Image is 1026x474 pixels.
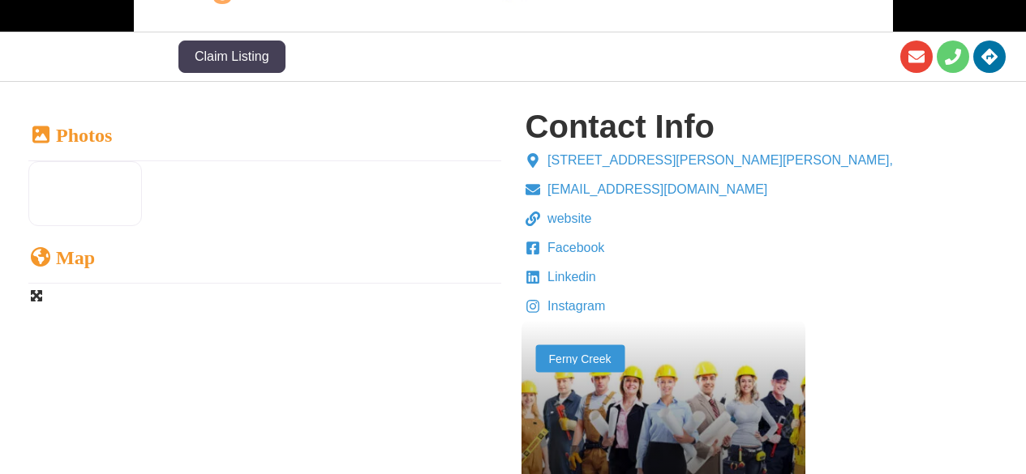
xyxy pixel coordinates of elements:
span: website [543,209,591,228]
span: Facebook [543,238,604,258]
span: Linkedin [543,267,596,287]
h4: Contact Info [526,110,715,143]
span: [EMAIL_ADDRESS][DOMAIN_NAME] [543,180,767,199]
span: Instagram [543,297,605,316]
a: [EMAIL_ADDRESS][DOMAIN_NAME] [526,180,893,199]
span: [STREET_ADDRESS][PERSON_NAME][PERSON_NAME], [543,151,893,170]
div: Ferny Creek [543,353,616,365]
button: Claim Listing [178,41,285,73]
